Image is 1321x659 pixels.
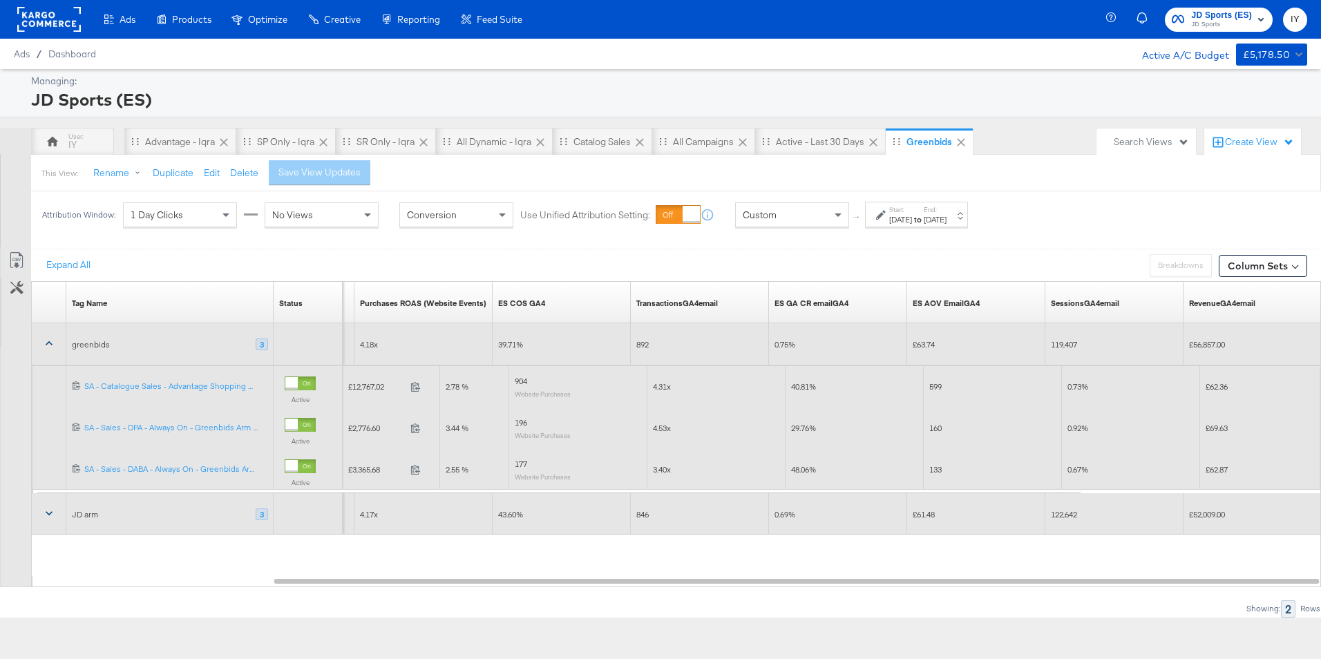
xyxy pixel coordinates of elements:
[1225,135,1294,149] div: Create View
[1051,298,1119,309] div: SessionsGA4email
[285,437,316,446] label: Active
[68,138,77,151] div: IY
[84,161,155,186] button: Rename
[131,209,183,221] span: 1 Day Clicks
[348,381,405,392] span: £12,767.02
[257,135,314,149] div: SP only - Iqra
[1189,298,1255,309] a: Transaction Revenue - The total sale revenue
[348,423,405,433] span: £2,776.60
[256,508,268,521] div: 3
[84,381,268,392] a: SA - Catalogue Sales - Advantage Shopping Campaign – Greenbids Arm
[636,339,649,350] span: 892
[1114,135,1189,149] div: Search Views
[636,509,649,519] span: 846
[360,509,378,519] span: 4.17x
[1283,8,1307,32] button: IY
[1300,604,1321,613] div: Rows
[1206,381,1228,392] span: £62.36
[477,14,522,25] span: Feed Suite
[906,135,952,149] div: Greenbids
[515,431,571,439] sub: Website Purchases
[31,88,1304,111] div: JD Sports (ES)
[72,298,107,309] a: Tag Name
[1067,464,1088,475] span: 0.67%
[573,135,631,149] div: Catalog Sales
[1289,12,1302,28] span: IY
[285,478,316,487] label: Active
[498,509,523,519] span: 43.60%
[41,168,78,179] div: This View:
[653,381,671,392] span: 4.31x
[30,48,48,59] span: /
[659,137,667,145] div: Drag to reorder tab
[1219,255,1307,277] button: Column Sets
[357,135,415,149] div: SR only - Iqra
[929,381,942,392] span: 599
[912,214,924,225] strong: to
[924,214,947,225] div: [DATE]
[515,459,527,469] span: 177
[653,464,671,475] span: 3.40x
[145,135,215,149] div: Advantage - Iqra
[1051,339,1077,350] span: 119,407
[84,464,268,475] a: SA - Sales - DABA - Always On - Greenbids Arm - (PS)
[243,137,251,145] div: Drag to reorder tab
[279,298,303,309] div: Status
[72,509,98,520] div: JD arm
[1128,44,1229,64] div: Active A/C Budget
[84,422,268,434] a: SA - Sales - DPA - Always On - Greenbids Arm - (SR)
[913,339,935,350] span: £63.74
[446,381,468,392] span: 2.78 %
[913,509,935,519] span: £61.48
[41,210,116,220] div: Attribution Window:
[774,509,795,519] span: 0.69%
[776,135,864,149] div: Active - Last 30 Days
[913,298,980,309] a: AOV ES
[774,339,795,350] span: 0.75%
[515,376,527,386] span: 904
[1246,604,1281,613] div: Showing:
[1281,600,1295,618] div: 2
[889,214,912,225] div: [DATE]
[498,339,523,350] span: 39.71%
[1051,509,1077,519] span: 122,642
[791,464,816,475] span: 48.06%
[850,215,864,220] span: ↑
[636,298,718,309] a: Transactions - The total number of transactions
[520,209,650,222] label: Use Unified Attribution Setting:
[153,166,193,180] button: Duplicate
[889,205,912,214] label: Start:
[204,166,220,180] button: Edit
[743,209,777,221] span: Custom
[360,298,486,309] div: Purchases ROAS (Website Events)
[443,137,450,145] div: Drag to reorder tab
[256,338,268,351] div: 3
[1165,8,1273,32] button: JD Sports (ES)JD Sports
[48,48,96,59] a: Dashboard
[774,298,848,309] div: ES GA CR emailGA4
[172,14,211,25] span: Products
[1189,298,1255,309] div: RevenueGA4email
[924,205,947,214] label: End:
[1191,19,1252,30] span: JD Sports
[343,137,350,145] div: Drag to reorder tab
[673,135,734,149] div: All Campaigns
[1067,381,1088,392] span: 0.73%
[446,464,468,475] span: 2.55 %
[636,298,718,309] div: TransactionsGA4email
[929,464,942,475] span: 133
[348,464,405,475] span: £3,365.68
[1189,509,1225,519] span: £52,009.00
[457,135,531,149] div: All Dynamic - Iqra
[515,417,527,428] span: 196
[774,298,848,309] a: Conversion rate
[498,298,545,309] a: ES COS GA4
[446,423,468,433] span: 3.44 %
[893,137,900,145] div: Drag to reorder tab
[1206,423,1228,433] span: £69.63
[515,472,571,481] sub: Website Purchases
[230,166,258,180] button: Delete
[560,137,567,145] div: Drag to reorder tab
